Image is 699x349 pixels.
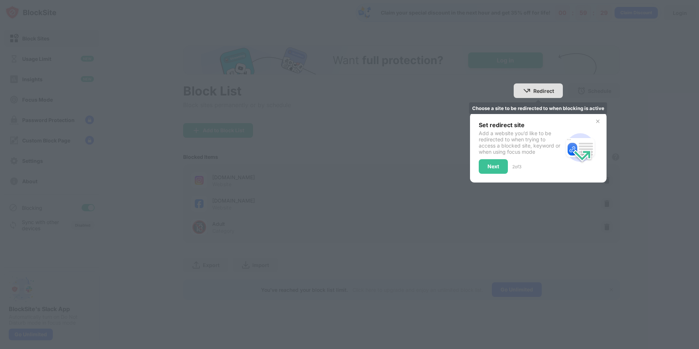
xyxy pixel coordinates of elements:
img: redirect.svg [563,130,598,165]
div: Choose a site to be redirected to when blocking is active [469,102,607,114]
div: Add a website you’d like to be redirected to when trying to access a blocked site, keyword or whe... [479,130,563,155]
img: x-button.svg [595,118,601,124]
div: Next [487,164,499,169]
div: 2 of 3 [512,164,521,169]
div: Redirect [533,88,554,94]
div: Set redirect site [479,121,563,129]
